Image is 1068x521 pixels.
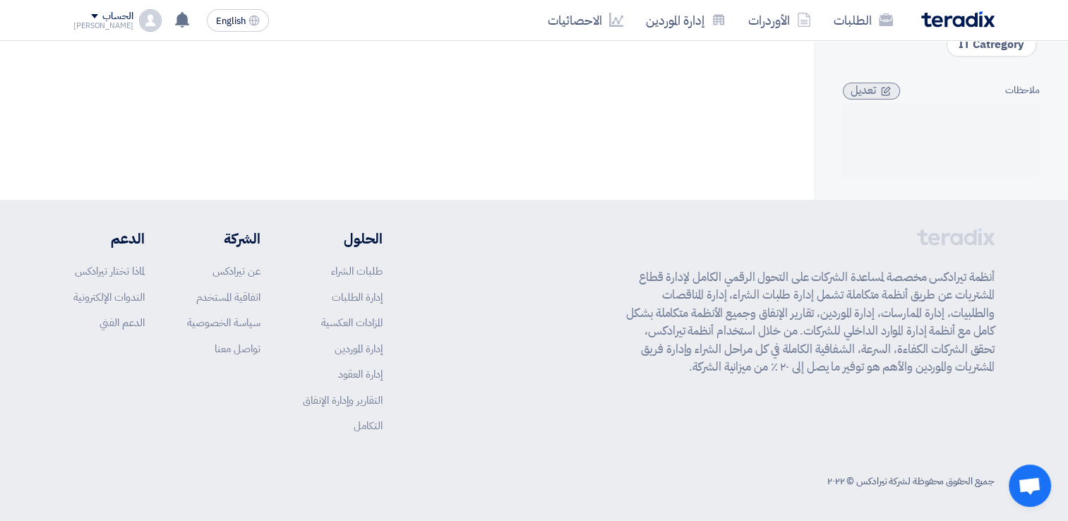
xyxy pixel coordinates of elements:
[73,228,145,249] li: الدعم
[536,4,635,37] a: الاحصائيات
[139,9,162,32] img: profile_test.png
[331,263,383,279] a: طلبات الشراء
[100,315,145,330] a: الدعم الفني
[827,474,995,489] div: جميع الحقوق محفوظة لشركة تيرادكس © ٢٠٢٢
[946,32,1037,57] span: IT Catregory
[921,11,995,28] img: Teradix logo
[207,9,269,32] button: English
[635,4,737,37] a: إدارة الموردين
[216,16,246,26] span: English
[215,341,260,357] a: تواصل معنا
[626,268,995,376] p: أنظمة تيرادكس مخصصة لمساعدة الشركات على التحول الرقمي الكامل لإدارة قطاع المشتريات عن طريق أنظمة ...
[212,263,260,279] a: عن تيرادكس
[332,289,383,305] a: إدارة الطلبات
[822,4,904,37] a: الطلبات
[196,289,260,305] a: اتفاقية المستخدم
[73,289,145,305] a: الندوات الإلكترونية
[303,393,383,408] a: التقارير وإدارة الإنفاق
[187,228,260,249] li: الشركة
[187,315,260,330] a: سياسة الخصوصية
[843,83,1040,97] div: ملاحظات
[354,418,383,433] a: التكامل
[303,228,383,249] li: الحلول
[321,315,383,330] a: المزادات العكسية
[851,82,876,99] span: تعديل
[102,11,133,23] div: الحساب
[338,366,383,382] a: إدارة العقود
[75,263,145,279] a: لماذا تختار تيرادكس
[737,4,822,37] a: الأوردرات
[1009,465,1051,507] div: Open chat
[335,341,383,357] a: إدارة الموردين
[73,22,133,30] div: [PERSON_NAME]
